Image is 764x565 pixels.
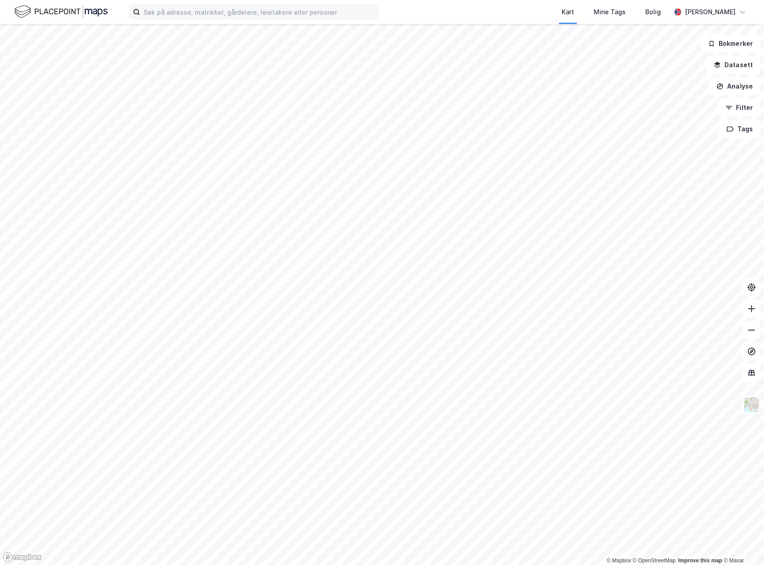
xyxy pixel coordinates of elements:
[685,7,736,17] div: [PERSON_NAME]
[140,5,378,19] input: Søk på adresse, matrikkel, gårdeiere, leietakere eller personer
[562,7,574,17] div: Kart
[720,522,764,565] div: Kontrollprogram for chat
[14,4,108,20] img: logo.f888ab2527a4732fd821a326f86c7f29.svg
[645,7,661,17] div: Bolig
[594,7,626,17] div: Mine Tags
[720,522,764,565] iframe: Chat Widget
